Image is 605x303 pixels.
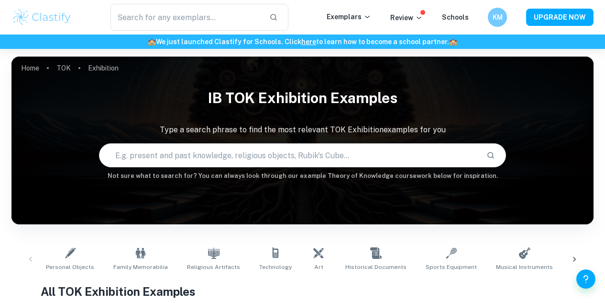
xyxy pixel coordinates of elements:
p: Exhibition [88,63,119,73]
a: TOK [56,61,71,75]
span: Sports Equipment [426,263,477,271]
span: Musical Instruments [496,263,553,271]
button: UPGRADE NOW [526,9,594,26]
span: Technology [259,263,292,271]
h6: KM [492,12,503,23]
span: Family Memorabilia [113,263,168,271]
p: Review [390,12,423,23]
span: Historical Documents [345,263,407,271]
h6: We just launched Clastify for Schools. Click to learn how to become a school partner. [2,36,603,47]
button: Search [483,147,499,163]
img: Clastify logo [11,8,72,27]
a: here [301,38,316,46]
span: 🏫 [148,38,156,46]
p: Exemplars [327,12,371,22]
button: KM [488,8,507,27]
span: Religious Artifacts [187,263,240,271]
h1: IB TOK Exhibition examples [11,83,594,113]
p: Type a search phrase to find the most relevant TOK Exhibition examples for you [11,124,594,136]
h1: All TOK Exhibition Examples [41,283,564,300]
span: 🏫 [449,38,457,46]
span: Personal Objects [46,263,94,271]
h6: Not sure what to search for? You can always look through our example Theory of Knowledge coursewo... [11,171,594,181]
input: Search for any exemplars... [110,4,262,31]
span: Art [314,263,323,271]
a: Home [21,61,39,75]
button: Help and Feedback [576,269,595,289]
a: Schools [442,13,469,21]
input: E.g. present and past knowledge, religious objects, Rubik's Cube... [99,142,479,169]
